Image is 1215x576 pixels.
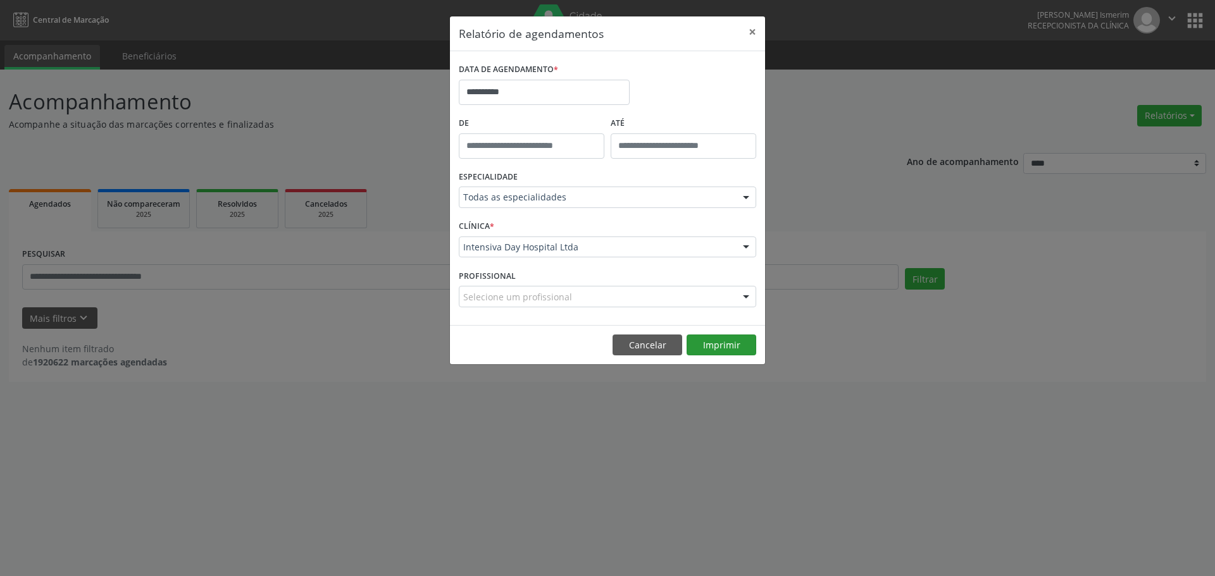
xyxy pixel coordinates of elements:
label: ATÉ [611,114,756,133]
label: PROFISSIONAL [459,266,516,286]
span: Selecione um profissional [463,290,572,303]
span: Todas as especialidades [463,191,730,204]
h5: Relatório de agendamentos [459,25,604,42]
label: De [459,114,604,133]
label: ESPECIALIDADE [459,168,518,187]
label: CLÍNICA [459,217,494,236]
button: Close [740,16,765,47]
button: Cancelar [613,334,682,356]
button: Imprimir [687,334,756,356]
span: Intensiva Day Hospital Ltda [463,241,730,254]
label: DATA DE AGENDAMENTO [459,60,558,80]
